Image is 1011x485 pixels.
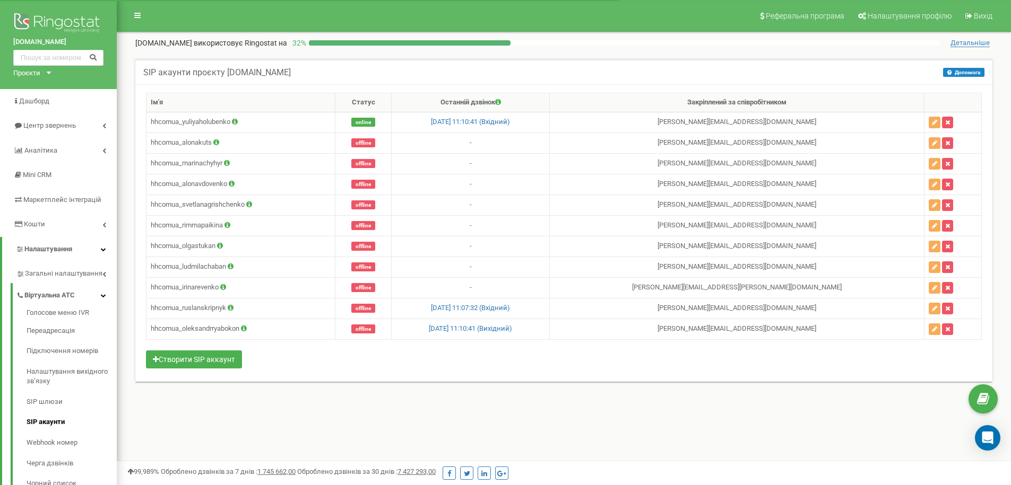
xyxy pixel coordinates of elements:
td: hhcomua_irinarevenko [146,277,335,298]
td: [PERSON_NAME] [EMAIL_ADDRESS][DOMAIN_NAME] [550,215,924,236]
th: Закріплений за співробітником [550,93,924,112]
span: Центр звернень [23,121,76,129]
a: Webhook номер [27,433,117,453]
span: offline [351,138,375,147]
p: [DOMAIN_NAME] [135,38,287,48]
td: hhcomua_olgastukan [146,236,335,257]
span: offline [351,180,375,189]
td: hhcomua_marinachyhyr [146,153,335,174]
span: Кошти [24,220,45,228]
td: [PERSON_NAME] [EMAIL_ADDRESS][DOMAIN_NAME] [550,112,924,133]
td: hhcomua_yuliyaholubenko [146,112,335,133]
button: Створити SIP аккаунт [146,350,242,368]
td: hhcomua_alonavdovenko [146,174,335,195]
td: - [392,133,550,153]
span: offline [351,324,375,333]
td: [PERSON_NAME] [EMAIL_ADDRESS][DOMAIN_NAME] [550,153,924,174]
span: Оброблено дзвінків за 30 днів : [297,468,436,475]
a: SIP шлюзи [27,392,117,412]
a: Голосове меню IVR [27,308,117,321]
span: Вихід [974,12,992,20]
a: Загальні налаштування [16,261,117,283]
td: [PERSON_NAME] [EMAIL_ADDRESS][DOMAIN_NAME] [550,319,924,339]
span: Реферальна програма [766,12,844,20]
a: Переадресація [27,321,117,341]
span: Аналiтика [24,146,57,154]
u: 1 745 662,00 [257,468,296,475]
th: Статус [335,93,392,112]
div: Проєкти [13,68,40,78]
td: - [392,257,550,277]
span: offline [351,262,375,271]
td: - [392,174,550,195]
td: hhcomua_alonakuts [146,133,335,153]
span: 99,989% [127,468,159,475]
span: Віртуальна АТС [24,290,75,301]
td: [PERSON_NAME] [EMAIL_ADDRESS][DOMAIN_NAME] [550,257,924,277]
span: offline [351,159,375,168]
span: Налаштування [24,245,72,253]
a: SIP акаунти [27,412,117,433]
button: Допомога [943,68,984,77]
div: Open Intercom Messenger [975,425,1000,451]
td: [PERSON_NAME] [EMAIL_ADDRESS][DOMAIN_NAME] [550,174,924,195]
span: offline [351,221,375,230]
td: hhcomua_oleksandrryabokon [146,319,335,339]
td: hhcomua_ludmilachaban [146,257,335,277]
span: online [351,118,375,127]
input: Пошук за номером [13,50,103,66]
td: [PERSON_NAME] [EMAIL_ADDRESS][DOMAIN_NAME] [550,133,924,153]
span: offline [351,283,375,292]
img: Ringostat logo [13,11,103,37]
a: [DATE] 11:10:41 (Вхідний) [431,118,510,126]
span: Детальніше [950,39,990,47]
span: використовує Ringostat на [194,39,287,47]
span: Mini CRM [23,171,51,179]
a: Налаштування [2,237,117,262]
a: [DOMAIN_NAME] [13,37,103,47]
th: Останній дзвінок [392,93,550,112]
td: - [392,195,550,215]
span: Налаштування профілю [868,12,952,20]
p: 32 % [287,38,309,48]
td: [PERSON_NAME] [EMAIL_ADDRESS][DOMAIN_NAME] [550,195,924,215]
td: hhcomua_svetlanagrishchenko [146,195,335,215]
span: Маркетплейс інтеграцій [23,196,101,204]
span: Оброблено дзвінків за 7 днів : [161,468,296,475]
td: - [392,153,550,174]
td: [PERSON_NAME] [EMAIL_ADDRESS][PERSON_NAME][DOMAIN_NAME] [550,277,924,298]
td: hhcomua_ruslanskripnyk [146,298,335,319]
td: - [392,277,550,298]
span: offline [351,242,375,251]
td: - [392,215,550,236]
th: Ім'я [146,93,335,112]
a: Черга дзвінків [27,453,117,474]
td: [PERSON_NAME] [EMAIL_ADDRESS][DOMAIN_NAME] [550,298,924,319]
h5: SIP акаунти проєкту [DOMAIN_NAME] [143,68,291,77]
a: [DATE] 11:10:41 (Вихідний) [429,324,512,332]
a: Налаштування вихідного зв’язку [27,361,117,392]
a: [DATE] 11:07:32 (Вхідний) [431,304,510,312]
a: Підключення номерів [27,341,117,361]
td: [PERSON_NAME] [EMAIL_ADDRESS][DOMAIN_NAME] [550,236,924,257]
u: 7 427 293,00 [398,468,436,475]
td: hhcomua_rimmapaikina [146,215,335,236]
span: offline [351,304,375,313]
span: Дашборд [19,97,49,105]
span: Загальні налаштування [25,269,102,279]
span: offline [351,200,375,209]
td: - [392,236,550,257]
a: Віртуальна АТС [16,283,117,305]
